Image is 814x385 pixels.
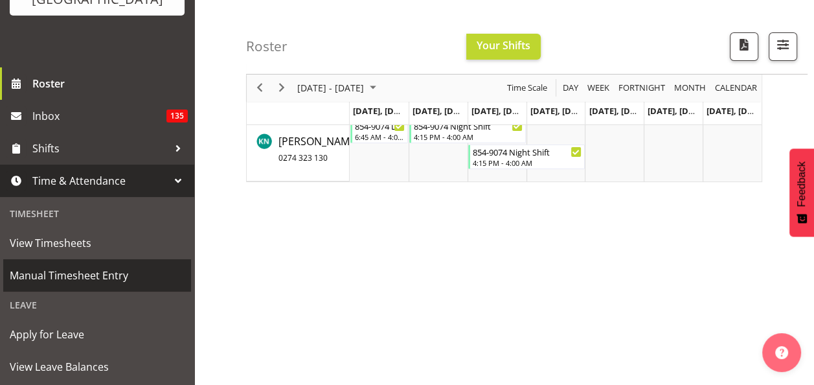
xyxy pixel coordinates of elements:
a: [PERSON_NAME]0274 323 130 [278,134,359,165]
span: Week [586,80,611,97]
span: [DATE], [DATE] [707,105,765,117]
div: 4:15 PM - 4:00 AM [473,157,582,168]
h4: Roster [246,39,288,54]
span: [PERSON_NAME] [278,134,359,164]
span: Time Scale [506,80,548,97]
button: Your Shifts [466,34,541,60]
div: Karl Nicol"s event - 854-9074 Day Shift Begin From Monday, October 6, 2025 at 6:45:00 AM GMT+13:0... [350,119,408,143]
span: Day [561,80,580,97]
span: [DATE], [DATE] [471,105,530,117]
a: Manual Timesheet Entry [3,259,191,292]
span: Feedback [796,161,808,207]
a: View Leave Balances [3,351,191,383]
div: 854-9074 Night Shift [414,119,523,132]
button: October 2025 [295,80,382,97]
span: [DATE] - [DATE] [296,80,365,97]
button: Download a PDF of the roster according to the set date range. [730,32,758,61]
span: Manual Timesheet Entry [10,266,185,285]
span: Month [673,80,707,97]
table: Timeline Week of October 8, 2025 [350,117,762,181]
div: October 06 - 12, 2025 [293,75,384,102]
span: Apply for Leave [10,325,185,344]
img: help-xxl-2.png [775,346,788,359]
td: Karl Nicol resource [247,117,350,181]
span: View Leave Balances [10,357,185,377]
button: Timeline Month [672,80,708,97]
div: Leave [3,292,191,318]
div: next period [271,75,293,102]
span: Fortnight [617,80,666,97]
div: Timesheet [3,200,191,227]
div: 854-9074 Night Shift [473,145,582,158]
button: Fortnight [616,80,668,97]
button: Previous [251,80,269,97]
button: Timeline Week [585,80,612,97]
button: Next [273,80,291,97]
div: Timeline Week of October 8, 2025 [246,64,762,182]
span: 0274 323 130 [278,152,328,163]
button: Feedback - Show survey [789,148,814,237]
a: View Timesheets [3,227,191,259]
span: View Timesheets [10,233,185,253]
span: [DATE], [DATE] [353,105,412,117]
button: Filter Shifts [769,32,797,61]
button: Timeline Day [561,80,581,97]
span: [DATE], [DATE] [589,105,648,117]
span: [DATE], [DATE] [413,105,471,117]
a: Apply for Leave [3,318,191,351]
span: Your Shifts [477,38,530,52]
button: Month [713,80,760,97]
span: Shifts [32,139,168,158]
span: Inbox [32,106,166,126]
button: Time Scale [505,80,550,97]
div: 854-9074 Day Shift [355,119,405,132]
div: 6:45 AM - 4:00 PM [355,132,405,142]
span: Time & Attendance [32,171,168,191]
span: calendar [714,80,758,97]
span: [DATE], [DATE] [530,105,589,117]
div: Karl Nicol"s event - 854-9074 Night Shift Begin From Tuesday, October 7, 2025 at 4:15:00 PM GMT+1... [409,119,526,143]
div: previous period [249,75,271,102]
div: 4:15 PM - 4:00 AM [414,132,523,142]
span: [DATE], [DATE] [648,105,707,117]
span: Roster [32,74,188,93]
span: 135 [166,110,188,122]
div: Karl Nicol"s event - 854-9074 Night Shift Begin From Wednesday, October 8, 2025 at 4:15:00 PM GMT... [468,145,585,169]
